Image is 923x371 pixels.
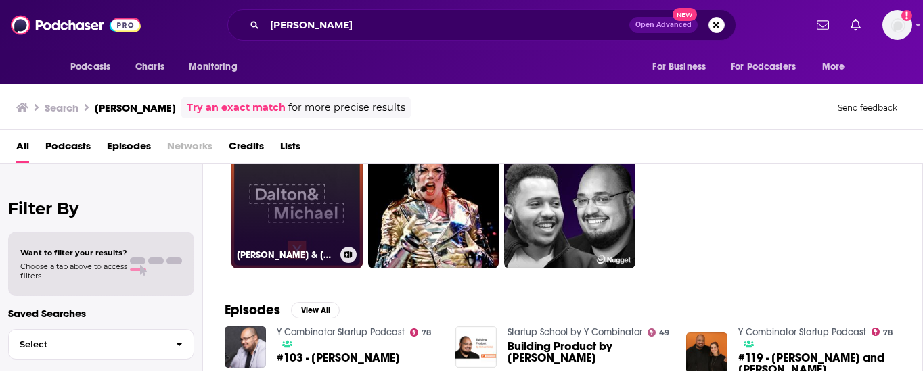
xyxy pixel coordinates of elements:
button: Show profile menu [882,10,912,40]
button: Open AdvancedNew [629,17,698,33]
button: open menu [643,54,723,80]
span: #103 - [PERSON_NAME] [277,352,400,364]
img: User Profile [882,10,912,40]
span: Open Advanced [635,22,692,28]
span: Select [9,340,165,349]
button: open menu [179,54,254,80]
span: More [822,57,845,76]
button: open menu [61,54,128,80]
button: open menu [722,54,815,80]
span: Logged in as rpearson [882,10,912,40]
button: Send feedback [834,102,901,114]
span: For Podcasters [731,57,796,76]
span: Want to filter your results? [20,248,127,257]
a: 49 [648,328,670,337]
a: Y Combinator Startup Podcast [277,326,405,338]
span: for more precise results [288,100,405,116]
h2: Filter By [8,199,194,218]
a: #103 - Michael Seibel [277,352,400,364]
a: Startup School by Y Combinator [508,326,642,338]
div: Search podcasts, credits, & more... [227,9,736,41]
a: 6 [504,137,635,268]
h2: Episodes [225,301,280,318]
span: Building Product by [PERSON_NAME] [508,341,670,364]
span: Monitoring [189,57,237,76]
a: Credits [229,135,264,163]
a: Show notifications dropdown [811,14,834,36]
span: Charts [135,57,164,76]
input: Search podcasts, credits, & more... [265,14,629,36]
span: Podcasts [70,57,110,76]
a: Lists [280,135,300,163]
img: #103 - Michael Seibel [225,326,266,368]
p: Saved Searches [8,307,194,320]
a: Charts [127,54,173,80]
img: Podchaser - Follow, Share and Rate Podcasts [11,12,141,38]
svg: Add a profile image [901,10,912,21]
a: EpisodesView All [225,301,340,318]
span: Choose a tab above to access filters. [20,262,127,280]
a: Y Combinator Startup Podcast [738,326,866,338]
span: 49 [659,330,669,336]
span: Networks [167,135,212,163]
h3: [PERSON_NAME] [95,101,176,114]
h3: [PERSON_NAME] & [PERSON_NAME] [237,249,335,261]
a: Podcasts [45,135,91,163]
span: New [673,8,697,21]
a: 78 [410,328,432,337]
span: 78 [422,330,431,336]
a: 37[PERSON_NAME] & [PERSON_NAME] [231,137,363,268]
a: 78 [872,328,893,336]
a: Building Product by Michael Seibel [508,341,670,364]
button: View All [291,302,340,318]
h3: Search [45,101,78,114]
button: open menu [813,54,862,80]
span: For Business [652,57,706,76]
a: Episodes [107,135,151,163]
button: Select [8,329,194,360]
a: Show notifications dropdown [845,14,866,36]
span: 78 [883,330,893,336]
a: Try an exact match [187,100,286,116]
a: All [16,135,29,163]
img: Building Product by Michael Seibel [455,326,497,368]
